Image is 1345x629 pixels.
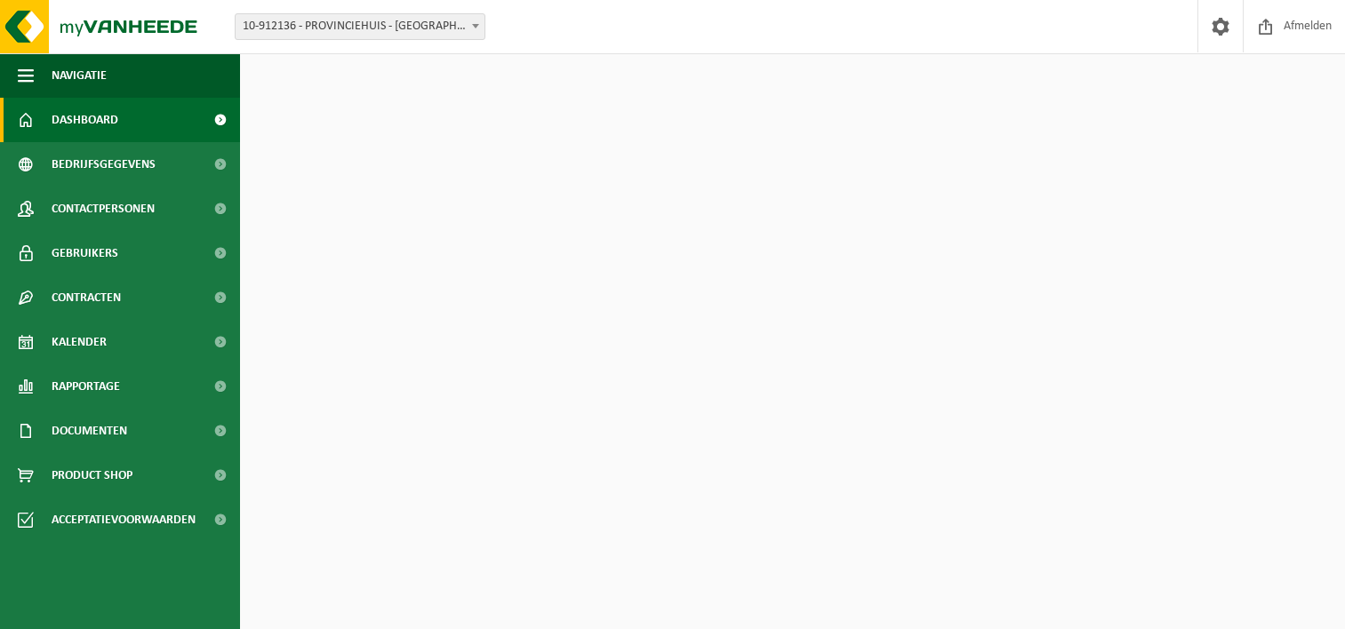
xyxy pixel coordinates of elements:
span: Acceptatievoorwaarden [52,498,196,542]
span: Product Shop [52,453,132,498]
span: 10-912136 - PROVINCIEHUIS - ANTWERPEN [236,14,484,39]
span: Dashboard [52,98,118,142]
span: Documenten [52,409,127,453]
span: 10-912136 - PROVINCIEHUIS - ANTWERPEN [235,13,485,40]
span: Bedrijfsgegevens [52,142,156,187]
span: Navigatie [52,53,107,98]
span: Rapportage [52,364,120,409]
span: Gebruikers [52,231,118,275]
span: Contracten [52,275,121,320]
span: Contactpersonen [52,187,155,231]
span: Kalender [52,320,107,364]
